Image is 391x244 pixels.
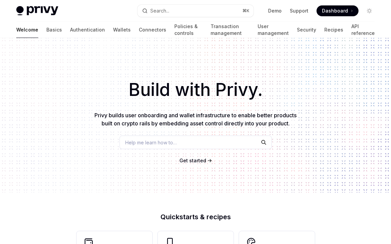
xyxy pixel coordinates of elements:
a: Basics [46,22,62,38]
a: Policies & controls [174,22,202,38]
a: Connectors [139,22,166,38]
a: Dashboard [317,5,359,16]
a: API reference [351,22,375,38]
div: Search... [150,7,169,15]
img: light logo [16,6,58,16]
a: Authentication [70,22,105,38]
a: Get started [179,157,206,164]
a: User management [258,22,289,38]
button: Toggle dark mode [364,5,375,16]
a: Wallets [113,22,131,38]
h2: Quickstarts & recipes [77,213,315,220]
a: Security [297,22,316,38]
span: Privy builds user onboarding and wallet infrastructure to enable better products built on crypto ... [94,112,297,127]
a: Support [290,7,308,14]
button: Search...⌘K [137,5,253,17]
span: Help me learn how to… [125,139,177,146]
span: Get started [179,158,206,163]
a: Transaction management [211,22,249,38]
span: Dashboard [322,7,348,14]
a: Recipes [324,22,343,38]
h1: Build with Privy. [11,77,380,103]
span: ⌘ K [242,8,249,14]
a: Welcome [16,22,38,38]
a: Demo [268,7,282,14]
